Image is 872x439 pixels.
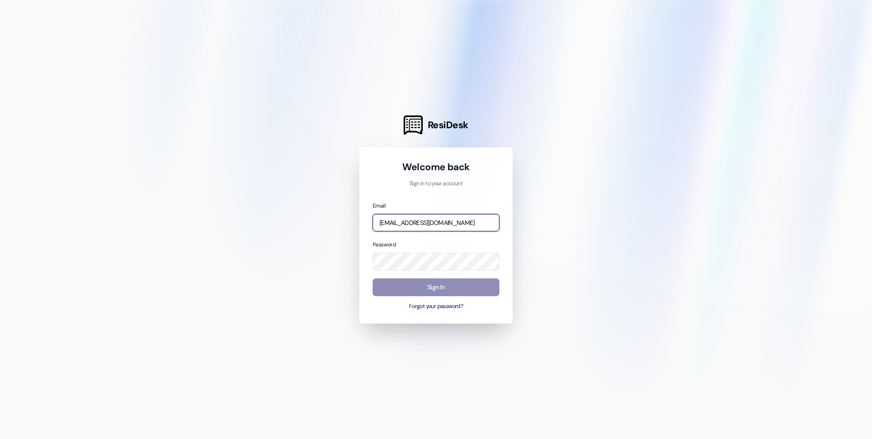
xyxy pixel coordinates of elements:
p: Sign in to your account [373,180,499,188]
button: Forgot your password? [373,303,499,311]
h1: Welcome back [373,161,499,173]
span: ResiDesk [428,119,468,131]
img: ResiDesk Logo [404,115,423,135]
input: name@example.com [373,214,499,232]
label: Password [373,241,396,248]
button: Sign In [373,278,499,296]
label: Email [373,202,385,209]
